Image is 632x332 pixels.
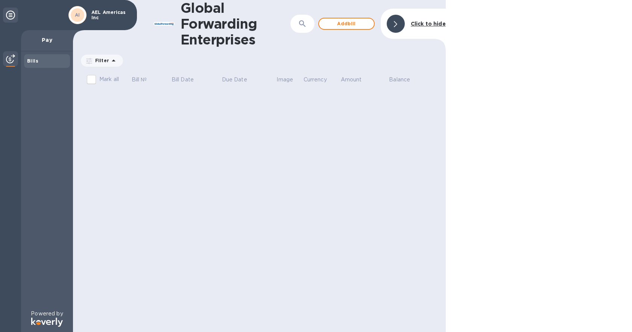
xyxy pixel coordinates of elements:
[222,76,257,84] span: Due Date
[92,57,109,64] p: Filter
[276,76,293,84] p: Image
[325,19,368,28] span: Add bill
[31,310,63,318] p: Powered by
[132,76,157,84] span: Bill №
[318,18,375,30] button: Addbill
[172,76,204,84] span: Bill Date
[411,21,446,27] b: Click to hide
[75,12,80,18] b: AI
[27,36,67,44] p: Pay
[172,76,194,84] p: Bill Date
[99,75,119,83] p: Mark all
[27,58,38,64] b: Bills
[132,76,147,84] p: Bill №
[389,76,410,84] p: Balance
[341,76,362,84] p: Amount
[341,76,372,84] span: Amount
[389,76,420,84] span: Balance
[222,76,247,84] p: Due Date
[31,318,63,327] img: Logo
[91,10,129,20] p: AEL Americas Inc
[304,76,327,84] p: Currency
